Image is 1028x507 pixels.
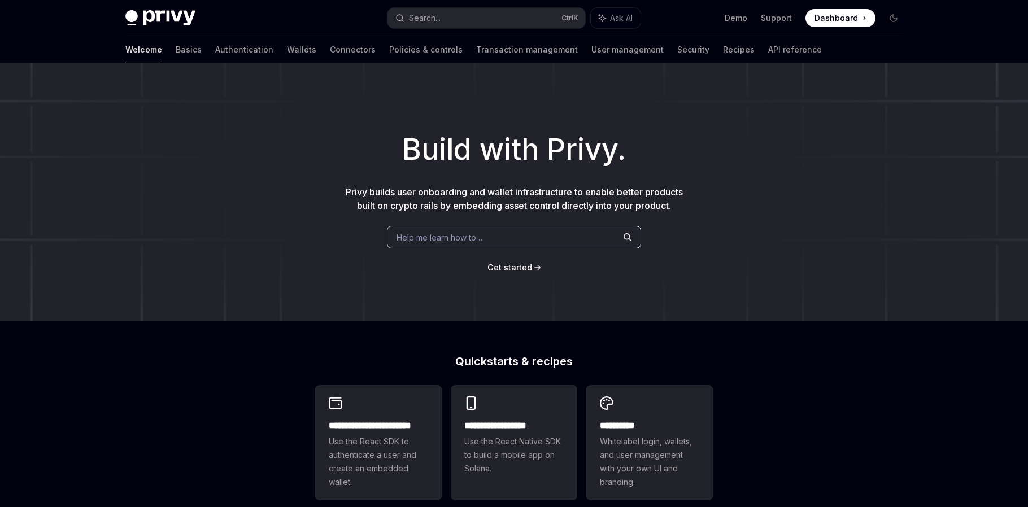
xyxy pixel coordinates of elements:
a: Recipes [723,36,755,63]
button: Ask AI [591,8,641,28]
img: dark logo [125,10,195,26]
h2: Quickstarts & recipes [315,356,713,367]
span: Get started [487,263,532,272]
a: Connectors [330,36,376,63]
h1: Build with Privy. [18,128,1010,172]
a: Dashboard [805,9,875,27]
button: Toggle dark mode [885,9,903,27]
a: Authentication [215,36,273,63]
a: API reference [768,36,822,63]
button: Search...CtrlK [387,8,585,28]
a: Support [761,12,792,24]
span: Privy builds user onboarding and wallet infrastructure to enable better products built on crypto ... [346,186,683,211]
a: **** *****Whitelabel login, wallets, and user management with your own UI and branding. [586,385,713,500]
a: **** **** **** ***Use the React Native SDK to build a mobile app on Solana. [451,385,577,500]
a: Wallets [287,36,316,63]
a: Transaction management [476,36,578,63]
a: User management [591,36,664,63]
a: Demo [725,12,747,24]
div: Search... [409,11,441,25]
span: Ask AI [610,12,633,24]
span: Ctrl K [561,14,578,23]
a: Basics [176,36,202,63]
a: Get started [487,262,532,273]
span: Use the React SDK to authenticate a user and create an embedded wallet. [329,435,428,489]
span: Use the React Native SDK to build a mobile app on Solana. [464,435,564,475]
a: Welcome [125,36,162,63]
a: Security [677,36,709,63]
a: Policies & controls [389,36,463,63]
span: Help me learn how to… [397,231,482,243]
span: Whitelabel login, wallets, and user management with your own UI and branding. [600,435,699,489]
span: Dashboard [814,12,858,24]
